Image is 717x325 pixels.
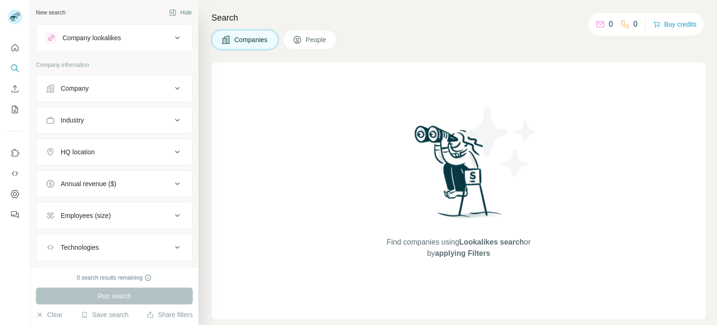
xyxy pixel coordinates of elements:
[36,61,193,69] p: Company information
[36,173,192,195] button: Annual revenue ($)
[36,310,63,319] button: Clear
[81,310,128,319] button: Save search
[7,165,22,182] button: Use Surfe API
[61,211,111,220] div: Employees (size)
[36,204,192,227] button: Employees (size)
[61,116,84,125] div: Industry
[77,274,152,282] div: 0 search results remaining
[36,109,192,131] button: Industry
[7,80,22,97] button: Enrich CSV
[410,123,507,227] img: Surfe Illustration - Woman searching with binoculars
[459,100,543,184] img: Surfe Illustration - Stars
[36,141,192,163] button: HQ location
[7,39,22,56] button: Quick start
[61,243,99,252] div: Technologies
[61,147,95,157] div: HQ location
[61,179,116,188] div: Annual revenue ($)
[234,35,268,44] span: Companies
[459,238,524,246] span: Lookalikes search
[7,206,22,223] button: Feedback
[162,6,198,20] button: Hide
[211,11,706,24] h4: Search
[36,77,192,100] button: Company
[7,186,22,202] button: Dashboard
[36,8,65,17] div: New search
[633,19,638,30] p: 0
[63,33,121,43] div: Company lookalikes
[7,60,22,77] button: Search
[306,35,327,44] span: People
[7,101,22,118] button: My lists
[36,27,192,49] button: Company lookalikes
[384,237,533,259] span: Find companies using or by
[435,249,490,257] span: applying Filters
[653,18,696,31] button: Buy credits
[61,84,89,93] div: Company
[609,19,613,30] p: 0
[147,310,193,319] button: Share filters
[36,236,192,259] button: Technologies
[7,144,22,161] button: Use Surfe on LinkedIn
